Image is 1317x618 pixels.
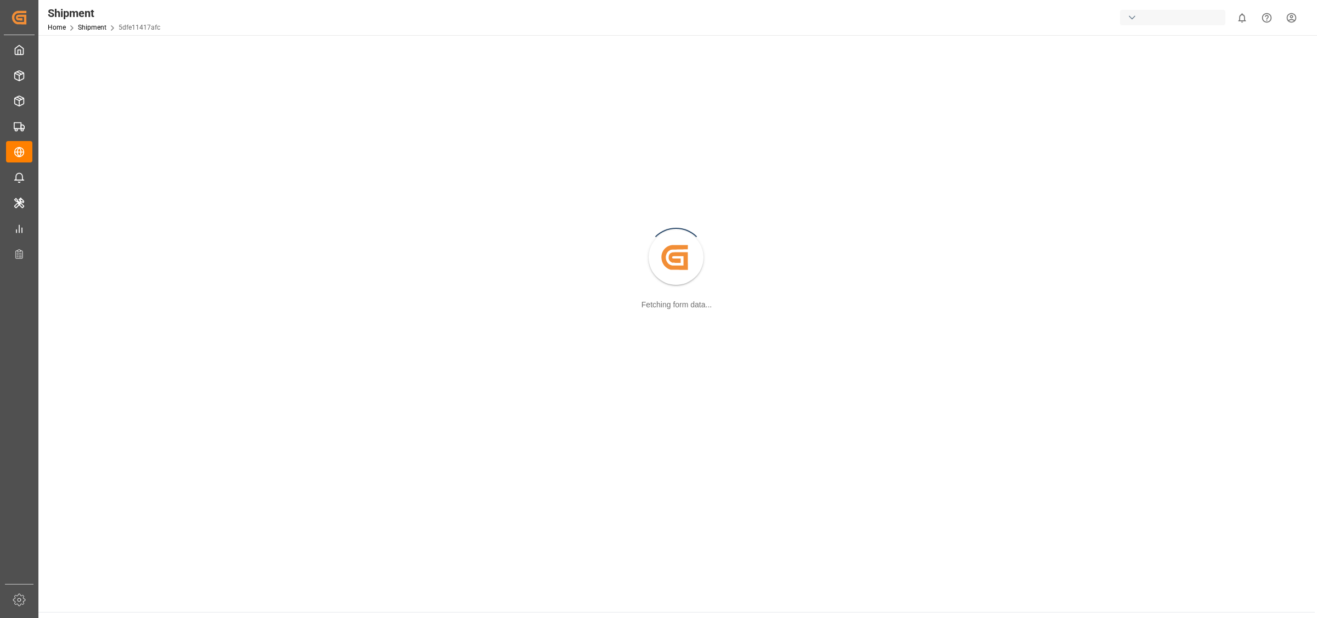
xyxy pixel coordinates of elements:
a: Shipment [78,24,106,31]
button: show 0 new notifications [1230,5,1254,30]
a: Home [48,24,66,31]
div: Shipment [48,5,160,21]
div: Fetching form data... [641,299,712,311]
button: Help Center [1254,5,1279,30]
